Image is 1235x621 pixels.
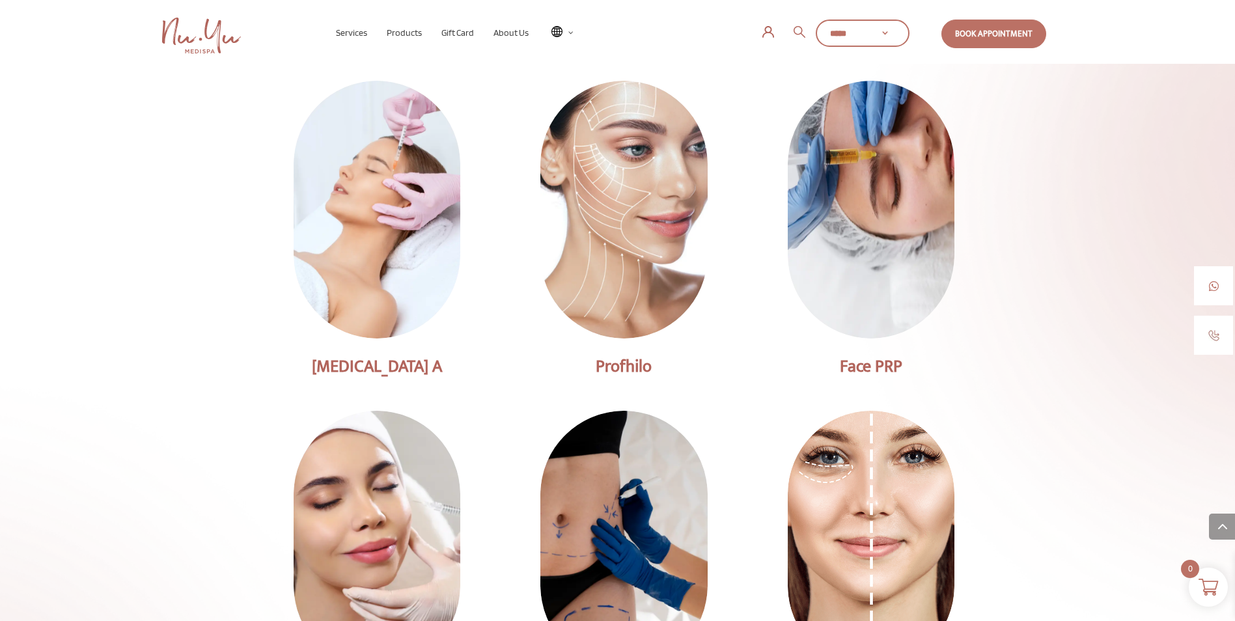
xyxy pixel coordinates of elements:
[1208,330,1219,341] img: call-1.jpg
[294,81,460,338] img: Botulinum Toxin A
[432,28,484,37] a: Gift Card
[162,18,241,53] img: Nu Yu Medispa Home
[941,20,1046,48] a: Book Appointment
[1181,560,1199,578] span: 0
[493,27,529,38] span: About Us
[273,358,481,376] div: [MEDICAL_DATA] A
[162,18,244,53] a: Nu Yu MediSpa
[788,81,954,338] img: Face PRP
[540,81,707,338] img: Profhilo
[387,27,422,38] span: Products
[441,27,474,38] span: Gift Card
[767,358,975,376] div: Face PRP
[336,27,367,38] span: Services
[520,358,728,376] div: Profhilo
